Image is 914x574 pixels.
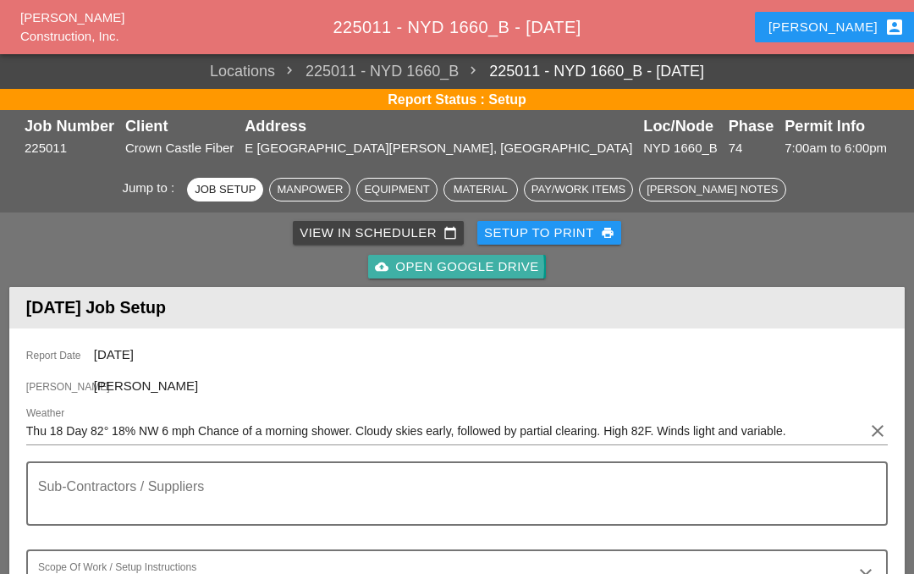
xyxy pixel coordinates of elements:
span: 225011 - NYD 1660_B [275,60,459,83]
span: 225011 - NYD 1660_B - [DATE] [333,18,581,36]
span: Jump to : [122,180,181,195]
i: account_box [884,17,905,37]
input: Weather [26,417,864,444]
div: Pay/Work Items [531,181,625,198]
div: Job Number [25,118,117,135]
div: Loc/Node [643,118,719,135]
span: [PERSON_NAME] [26,379,94,395]
div: Setup to Print [484,224,614,243]
div: Equipment [364,181,429,198]
span: [DATE] [94,347,134,362]
div: 7:00am to 6:00pm [785,139,889,158]
a: [PERSON_NAME] Construction, Inc. [20,10,124,44]
button: [PERSON_NAME] Notes [639,178,785,201]
div: Phase [729,118,776,135]
button: Job Setup [187,178,263,201]
a: Locations [210,60,275,83]
div: Open Google Drive [375,257,538,277]
div: [PERSON_NAME] Notes [647,181,778,198]
div: NYD 1660_B [643,139,719,158]
button: Setup to Print [477,221,621,245]
i: cloud_upload [375,260,388,273]
div: [PERSON_NAME] [768,17,905,37]
div: Client [125,118,236,135]
i: clear [867,421,888,441]
span: Report Date [26,348,94,363]
div: View in Scheduler [300,224,457,243]
button: Pay/Work Items [524,178,633,201]
div: E [GEOGRAPHIC_DATA][PERSON_NAME], [GEOGRAPHIC_DATA] [245,139,635,158]
button: Equipment [356,178,437,201]
a: Open Google Drive [368,255,545,279]
header: [DATE] Job Setup [9,287,905,328]
div: 74 [729,139,776,158]
i: calendar_today [443,226,457,240]
textarea: Sub-Contractors / Suppliers [38,483,862,524]
div: Manpower [277,181,343,198]
div: Job Setup [195,181,256,198]
div: Crown Castle Fiber [125,139,236,158]
span: [PERSON_NAME] [94,378,198,393]
div: Permit Info [785,118,889,135]
button: Manpower [269,178,350,201]
i: print [601,226,614,240]
a: View in Scheduler [293,221,464,245]
button: Material [443,178,518,201]
div: 225011 [25,139,117,158]
div: Address [245,118,635,135]
div: Material [451,181,510,198]
a: 225011 - NYD 1660_B - [DATE] [459,60,704,83]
